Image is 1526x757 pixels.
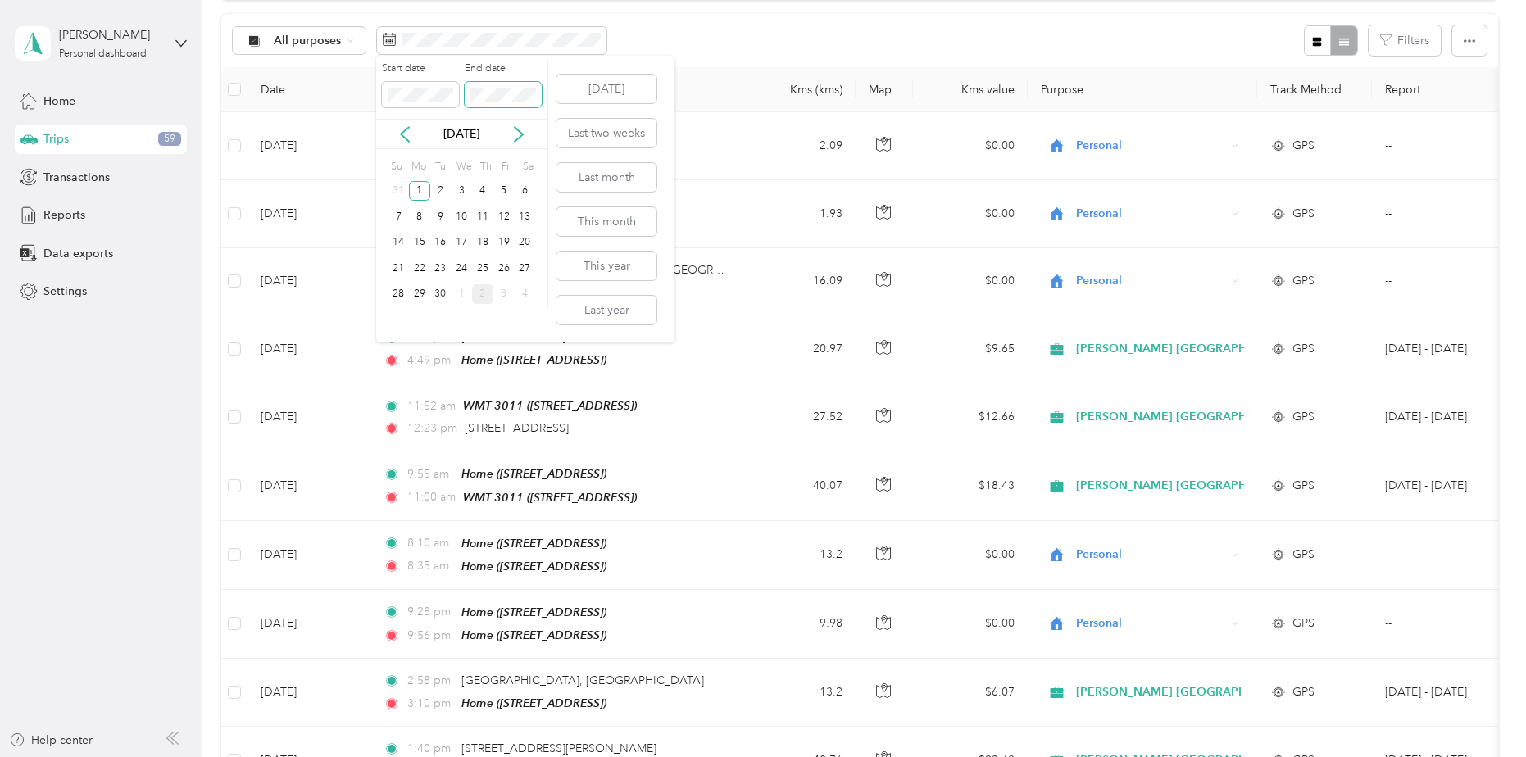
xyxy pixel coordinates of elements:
[913,67,1028,112] th: Kms value
[515,181,536,202] div: 6
[409,155,427,178] div: Mo
[461,673,704,687] span: [GEOGRAPHIC_DATA], [GEOGRAPHIC_DATA]
[388,233,409,253] div: 14
[1292,137,1315,155] span: GPS
[453,155,472,178] div: We
[370,67,747,112] th: Locations
[461,467,606,480] span: Home ([STREET_ADDRESS])
[478,155,493,178] div: Th
[451,258,472,279] div: 24
[747,590,856,659] td: 9.98
[472,233,493,253] div: 18
[409,233,430,253] div: 15
[515,233,536,253] div: 20
[1292,408,1315,426] span: GPS
[1076,683,1298,701] span: [PERSON_NAME] [GEOGRAPHIC_DATA]
[407,351,454,369] span: 4:49 pm
[515,206,536,227] div: 13
[1372,315,1521,383] td: Oct 1 - 31, 2025
[493,233,515,253] div: 19
[515,284,536,305] div: 4
[556,119,656,147] button: Last two weeks
[913,248,1028,315] td: $0.00
[388,155,403,178] div: Su
[430,233,452,253] div: 16
[248,521,370,590] td: [DATE]
[1372,112,1521,180] td: --
[43,130,69,147] span: Trips
[1292,477,1315,495] span: GPS
[407,534,454,552] span: 8:10 am
[461,741,656,755] span: [STREET_ADDRESS][PERSON_NAME]
[913,180,1028,247] td: $0.00
[472,181,493,202] div: 4
[1369,25,1441,56] button: Filters
[461,605,606,619] span: Home ([STREET_ADDRESS])
[409,284,430,305] div: 29
[493,206,515,227] div: 12
[59,49,147,59] div: Personal dashboard
[520,155,535,178] div: Sa
[1292,205,1315,223] span: GPS
[388,258,409,279] div: 21
[913,112,1028,180] td: $0.00
[913,590,1028,659] td: $0.00
[493,284,515,305] div: 3
[1076,137,1226,155] span: Personal
[747,521,856,590] td: 13.2
[451,181,472,202] div: 3
[430,284,452,305] div: 30
[427,125,496,143] p: [DATE]
[493,258,515,279] div: 26
[1076,408,1298,426] span: [PERSON_NAME] [GEOGRAPHIC_DATA]
[59,26,161,43] div: [PERSON_NAME]
[430,206,452,227] div: 9
[463,491,637,504] span: WMT 3011 ([STREET_ADDRESS])
[9,732,93,749] div: Help center
[430,181,452,202] div: 2
[430,258,452,279] div: 23
[1076,205,1226,223] span: Personal
[1372,248,1521,315] td: --
[274,35,342,47] span: All purposes
[461,330,565,344] span: [STREET_ADDRESS]
[248,659,370,727] td: [DATE]
[248,590,370,659] td: [DATE]
[556,207,656,236] button: This month
[248,248,370,315] td: [DATE]
[1292,340,1315,358] span: GPS
[407,397,456,415] span: 11:52 am
[747,67,856,112] th: Kms (kms)
[43,283,87,300] span: Settings
[409,206,430,227] div: 8
[1372,590,1521,659] td: --
[407,465,454,483] span: 9:55 am
[1372,521,1521,590] td: --
[248,383,370,451] td: [DATE]
[465,61,542,76] label: End date
[1292,546,1315,564] span: GPS
[382,61,459,76] label: Start date
[1076,477,1298,495] span: [PERSON_NAME] [GEOGRAPHIC_DATA]
[1372,67,1521,112] th: Report
[43,206,85,224] span: Reports
[913,659,1028,727] td: $6.07
[1372,383,1521,451] td: Oct 1 - 31, 2025
[1292,272,1315,290] span: GPS
[407,627,454,645] span: 9:56 pm
[747,112,856,180] td: 2.09
[451,284,472,305] div: 1
[747,248,856,315] td: 16.09
[472,284,493,305] div: 2
[461,628,606,641] span: Home ([STREET_ADDRESS])
[409,258,430,279] div: 22
[43,245,113,262] span: Data exports
[248,451,370,520] td: [DATE]
[407,603,454,621] span: 9:28 pm
[747,659,856,727] td: 13.2
[407,557,454,575] span: 8:35 am
[747,451,856,520] td: 40.07
[747,180,856,247] td: 1.93
[388,206,409,227] div: 7
[1257,67,1372,112] th: Track Method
